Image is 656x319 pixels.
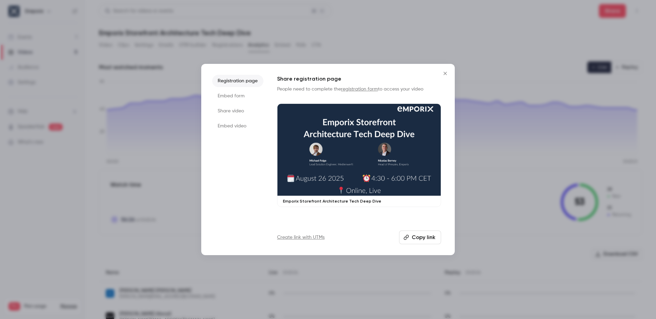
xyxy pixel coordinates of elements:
[212,105,263,117] li: Share video
[277,86,441,93] p: People need to complete the to access your video
[399,231,441,244] button: Copy link
[212,75,263,87] li: Registration page
[212,120,263,132] li: Embed video
[277,103,441,207] a: Emporix Storefront Architecture Tech Deep Dive
[283,198,435,204] p: Emporix Storefront Architecture Tech Deep Dive
[277,234,325,241] a: Create link with UTMs
[277,75,441,83] h1: Share registration page
[212,90,263,102] li: Embed form
[341,87,378,92] a: registration form
[438,67,452,80] button: Close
